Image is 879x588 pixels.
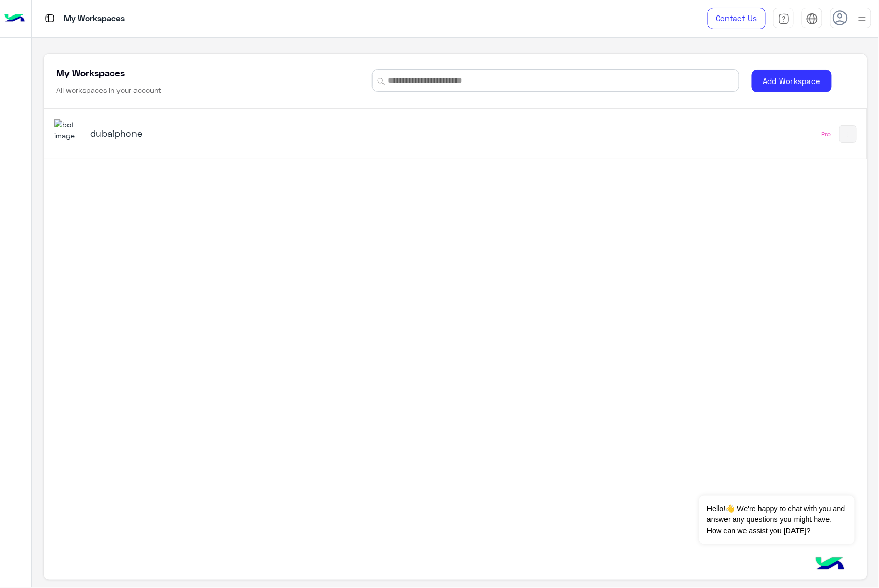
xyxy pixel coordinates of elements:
[778,13,790,25] img: tab
[708,8,766,29] a: Contact Us
[856,12,869,25] img: profile
[90,127,379,139] h5: dubaiphone
[56,67,125,79] h5: My Workspaces
[699,496,854,544] span: Hello!👋 We're happy to chat with you and answer any questions you might have. How can we assist y...
[773,8,794,29] a: tab
[822,130,831,138] div: Pro
[54,119,82,141] img: 1403182699927242
[752,70,832,93] button: Add Workspace
[43,12,56,25] img: tab
[4,8,25,29] img: Logo
[56,85,161,95] h6: All workspaces in your account
[806,13,818,25] img: tab
[812,547,848,583] img: hulul-logo.png
[64,12,125,26] p: My Workspaces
